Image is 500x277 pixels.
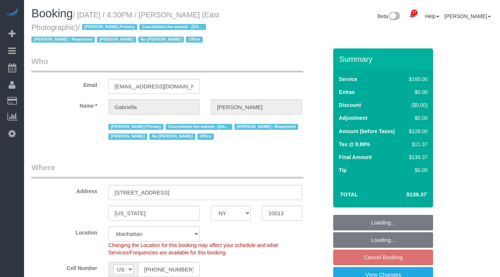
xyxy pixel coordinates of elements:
[138,262,200,277] input: Cell Number
[108,206,200,221] input: City
[108,134,147,139] span: [PERSON_NAME]
[406,128,428,135] div: $128.00
[340,191,358,197] strong: Total
[211,99,302,115] input: Last Name
[406,101,428,109] div: ($0.00)
[411,10,418,16] span: 17
[406,166,428,174] div: $0.00
[406,88,428,96] div: $0.00
[405,7,420,24] a: 17
[26,226,103,236] label: Location
[26,79,103,89] label: Email
[339,166,347,174] label: Tip
[425,13,439,19] a: Help
[406,114,428,122] div: $0.00
[406,153,428,161] div: $139.37
[166,124,232,130] span: Cancellation fee waived - [DATE]
[26,262,103,272] label: Cell Number
[149,134,195,139] span: No [PERSON_NAME]
[339,128,395,135] label: Amount (before Taxes)
[384,192,426,198] h4: $139.37
[31,11,219,44] small: / [DATE] / 4:30PM / [PERSON_NAME] (East Photographic)
[31,162,303,179] legend: Where
[339,101,361,109] label: Discount
[31,56,303,72] legend: Who
[445,13,491,19] a: [PERSON_NAME]
[139,24,206,30] span: Cancellation fee waived - [DATE]
[339,75,357,83] label: Service
[31,7,73,20] span: Booking
[108,79,200,94] input: Email
[378,13,401,19] a: Beta
[234,124,298,130] span: [PERSON_NAME] - Requested
[108,124,164,130] span: [PERSON_NAME] Primary
[197,134,214,139] span: Office
[388,12,400,21] img: New interface
[406,141,428,148] div: $11.37
[31,37,95,43] span: [PERSON_NAME] - Requested
[339,114,367,122] label: Adjustment
[339,153,372,161] label: Final Amount
[31,23,208,44] span: /
[82,24,138,30] span: [PERSON_NAME] Primary
[4,7,19,18] img: Automaid Logo
[97,37,136,43] span: [PERSON_NAME]
[339,141,370,148] label: Tax @ 8.88%
[108,99,200,115] input: First Name
[186,37,202,43] span: Office
[26,99,103,109] label: Name *
[26,185,103,195] label: Address
[108,242,278,256] span: Changing the Location for this booking may affect your schedule and what Services/Frequencies are...
[138,37,184,43] span: No [PERSON_NAME]
[339,88,355,96] label: Extras
[406,75,428,83] div: $160.00
[262,206,302,221] input: Zip Code
[339,55,429,63] h3: Summary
